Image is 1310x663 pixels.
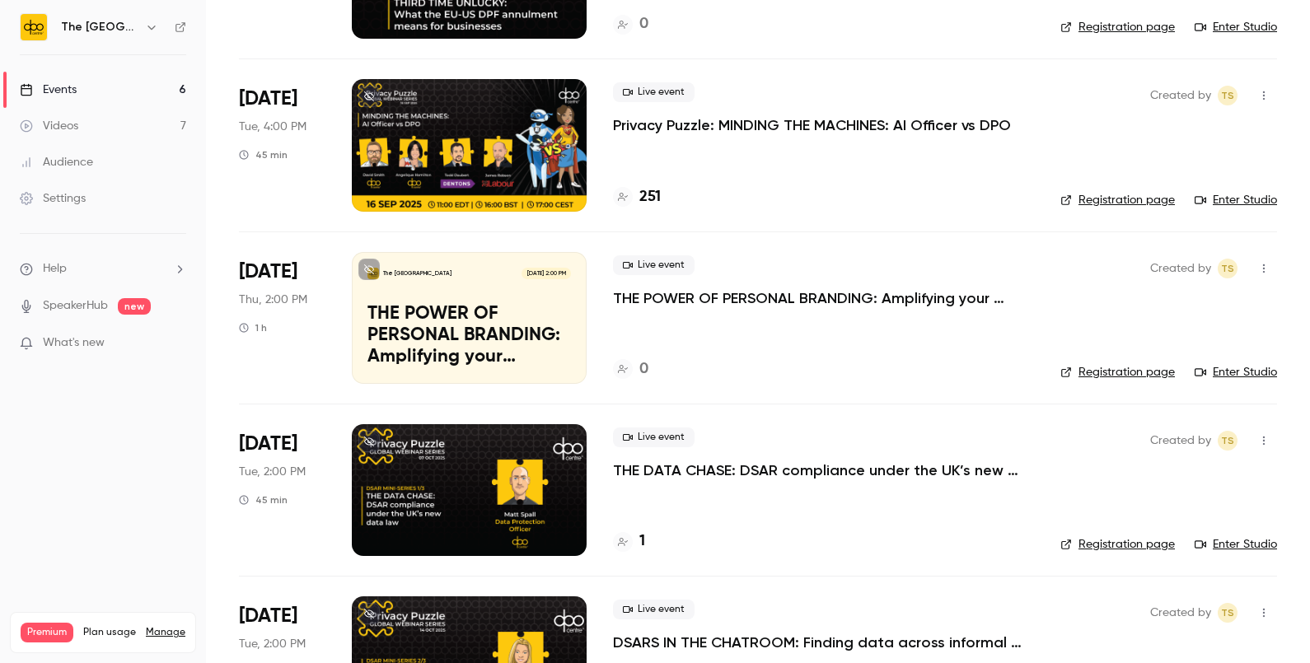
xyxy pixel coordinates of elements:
span: TS [1221,259,1234,278]
div: Videos [20,118,78,134]
div: 45 min [239,493,288,507]
div: Events [20,82,77,98]
span: TS [1221,86,1234,105]
a: 0 [613,13,648,35]
div: Sep 16 Tue, 4:00 PM (Europe/London) [239,79,325,211]
h4: 1 [639,530,645,553]
a: Privacy Puzzle: MINDING THE MACHINES: AI Officer vs DPO [613,115,1011,135]
a: Enter Studio [1195,19,1277,35]
li: help-dropdown-opener [20,260,186,278]
span: What's new [43,334,105,352]
span: Tue, 2:00 PM [239,464,306,480]
h4: 251 [639,186,661,208]
a: 0 [613,358,648,381]
a: 251 [613,186,661,208]
span: Live event [613,82,695,102]
a: THE POWER OF PERSONAL BRANDING: Amplifying your visibility invoice [613,288,1034,308]
span: [DATE] [239,86,297,112]
a: 1 [613,530,645,553]
span: [DATE] [239,431,297,457]
span: [DATE] [239,259,297,285]
div: Oct 2 Thu, 2:00 PM (Europe/London) [239,252,325,384]
span: Taylor Swann [1218,431,1237,451]
span: Live event [613,600,695,619]
span: Tue, 4:00 PM [239,119,306,135]
a: Manage [146,626,185,639]
a: Enter Studio [1195,364,1277,381]
a: SpeakerHub [43,297,108,315]
div: Settings [20,190,86,207]
a: Enter Studio [1195,192,1277,208]
span: Created by [1150,431,1211,451]
span: [DATE] [239,603,297,629]
span: Help [43,260,67,278]
div: 1 h [239,321,267,334]
span: Taylor Swann [1218,86,1237,105]
span: [DATE] 2:00 PM [522,268,570,279]
h4: 0 [639,13,648,35]
span: Created by [1150,86,1211,105]
a: THE DATA CHASE: DSAR compliance under the UK’s new data law [613,460,1034,480]
a: Enter Studio [1195,536,1277,553]
span: Created by [1150,259,1211,278]
span: Premium [21,623,73,642]
span: Taylor Swann [1218,259,1237,278]
div: 45 min [239,148,288,161]
a: Registration page [1060,536,1175,553]
span: Live event [613,427,695,447]
span: new [118,298,151,315]
span: TS [1221,603,1234,623]
a: DSARS IN THE CHATROOM: Finding data across informal messaging channels [613,633,1034,652]
img: The DPO Centre [21,14,47,40]
a: THE POWER OF PERSONAL BRANDING: Amplifying your visibility invoiceThe [GEOGRAPHIC_DATA][DATE] 2:0... [352,252,587,384]
span: Thu, 2:00 PM [239,292,307,308]
span: Live event [613,255,695,275]
div: Audience [20,154,93,170]
p: The [GEOGRAPHIC_DATA] [383,269,451,278]
a: Registration page [1060,192,1175,208]
div: Oct 7 Tue, 2:00 PM (Europe/London) [239,424,325,556]
span: Plan usage [83,626,136,639]
span: Taylor Swann [1218,603,1237,623]
a: Registration page [1060,19,1175,35]
span: TS [1221,431,1234,451]
span: Tue, 2:00 PM [239,636,306,652]
iframe: Noticeable Trigger [166,336,186,351]
span: Created by [1150,603,1211,623]
a: Registration page [1060,364,1175,381]
h6: The [GEOGRAPHIC_DATA] [61,19,138,35]
p: THE POWER OF PERSONAL BRANDING: Amplifying your visibility invoice [367,304,571,367]
h4: 0 [639,358,648,381]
